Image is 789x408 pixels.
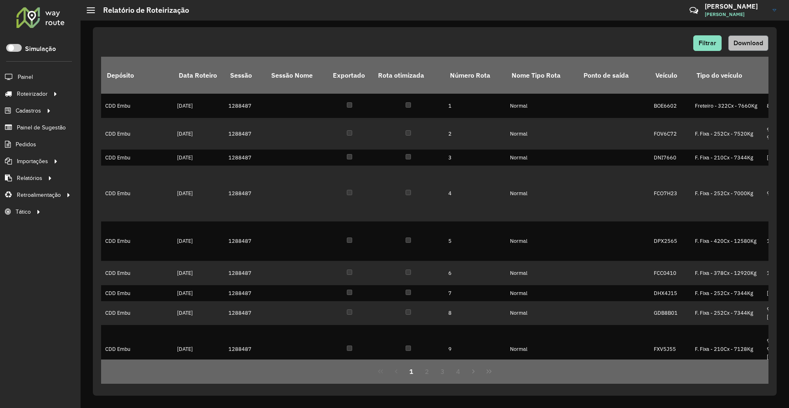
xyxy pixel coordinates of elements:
[224,57,265,94] th: Sessão
[173,301,224,325] td: [DATE]
[224,221,265,261] td: 1288487
[506,285,578,301] td: Normal
[25,44,56,54] label: Simulação
[173,285,224,301] td: [DATE]
[444,150,506,166] td: 3
[650,261,691,285] td: FCC0410
[691,285,763,301] td: F. Fixa - 252Cx - 7344Kg
[466,364,481,379] button: Next Page
[17,174,42,182] span: Relatórios
[173,166,224,221] td: [DATE]
[691,325,763,373] td: F. Fixa - 210Cx - 7128Kg
[16,140,36,149] span: Pedidos
[173,261,224,285] td: [DATE]
[650,285,691,301] td: DHX4J15
[224,118,265,150] td: 1288487
[650,94,691,118] td: BOE6602
[419,364,435,379] button: 2
[705,2,766,10] h3: [PERSON_NAME]
[101,301,173,325] td: CDD Embu
[444,301,506,325] td: 8
[650,118,691,150] td: FOV6C72
[101,150,173,166] td: CDD Embu
[450,364,466,379] button: 4
[17,191,61,199] span: Retroalimentação
[691,221,763,261] td: F. Fixa - 420Cx - 12580Kg
[101,57,173,94] th: Depósito
[650,166,691,221] td: FCO7H23
[17,90,48,98] span: Roteirizador
[506,94,578,118] td: Normal
[578,57,650,94] th: Ponto de saída
[173,221,224,261] td: [DATE]
[506,325,578,373] td: Normal
[691,301,763,325] td: F. Fixa - 252Cx - 7344Kg
[650,325,691,373] td: FXV5J55
[224,301,265,325] td: 1288487
[16,106,41,115] span: Cadastros
[685,2,703,19] a: Contato Rápido
[17,157,48,166] span: Importações
[16,207,31,216] span: Tático
[699,39,716,46] span: Filtrar
[728,35,768,51] button: Download
[17,123,66,132] span: Painel de Sugestão
[691,261,763,285] td: F. Fixa - 378Cx - 12920Kg
[101,285,173,301] td: CDD Embu
[481,364,497,379] button: Last Page
[101,221,173,261] td: CDD Embu
[173,118,224,150] td: [DATE]
[444,57,506,94] th: Número Rota
[506,301,578,325] td: Normal
[650,221,691,261] td: DPX2565
[650,150,691,166] td: DNI7660
[101,118,173,150] td: CDD Embu
[173,150,224,166] td: [DATE]
[506,150,578,166] td: Normal
[435,364,450,379] button: 3
[506,166,578,221] td: Normal
[101,261,173,285] td: CDD Embu
[444,166,506,221] td: 4
[101,325,173,373] td: CDD Embu
[444,118,506,150] td: 2
[224,150,265,166] td: 1288487
[506,221,578,261] td: Normal
[101,94,173,118] td: CDD Embu
[95,6,189,15] h2: Relatório de Roteirização
[224,285,265,301] td: 1288487
[506,261,578,285] td: Normal
[224,166,265,221] td: 1288487
[734,39,763,46] span: Download
[265,57,327,94] th: Sessão Nome
[444,261,506,285] td: 6
[650,57,691,94] th: Veículo
[444,221,506,261] td: 5
[224,94,265,118] td: 1288487
[691,166,763,221] td: F. Fixa - 252Cx - 7000Kg
[691,57,763,94] th: Tipo do veículo
[372,57,444,94] th: Rota otimizada
[327,57,372,94] th: Exportado
[173,325,224,373] td: [DATE]
[224,261,265,285] td: 1288487
[18,73,33,81] span: Painel
[101,166,173,221] td: CDD Embu
[444,285,506,301] td: 7
[691,150,763,166] td: F. Fixa - 210Cx - 7344Kg
[173,57,224,94] th: Data Roteiro
[650,301,691,325] td: GDB8B01
[691,118,763,150] td: F. Fixa - 252Cx - 7520Kg
[693,35,722,51] button: Filtrar
[404,364,420,379] button: 1
[444,94,506,118] td: 1
[506,57,578,94] th: Nome Tipo Rota
[705,11,766,18] span: [PERSON_NAME]
[173,94,224,118] td: [DATE]
[506,118,578,150] td: Normal
[224,325,265,373] td: 1288487
[444,325,506,373] td: 9
[691,94,763,118] td: Freteiro - 322Cx - 7660Kg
